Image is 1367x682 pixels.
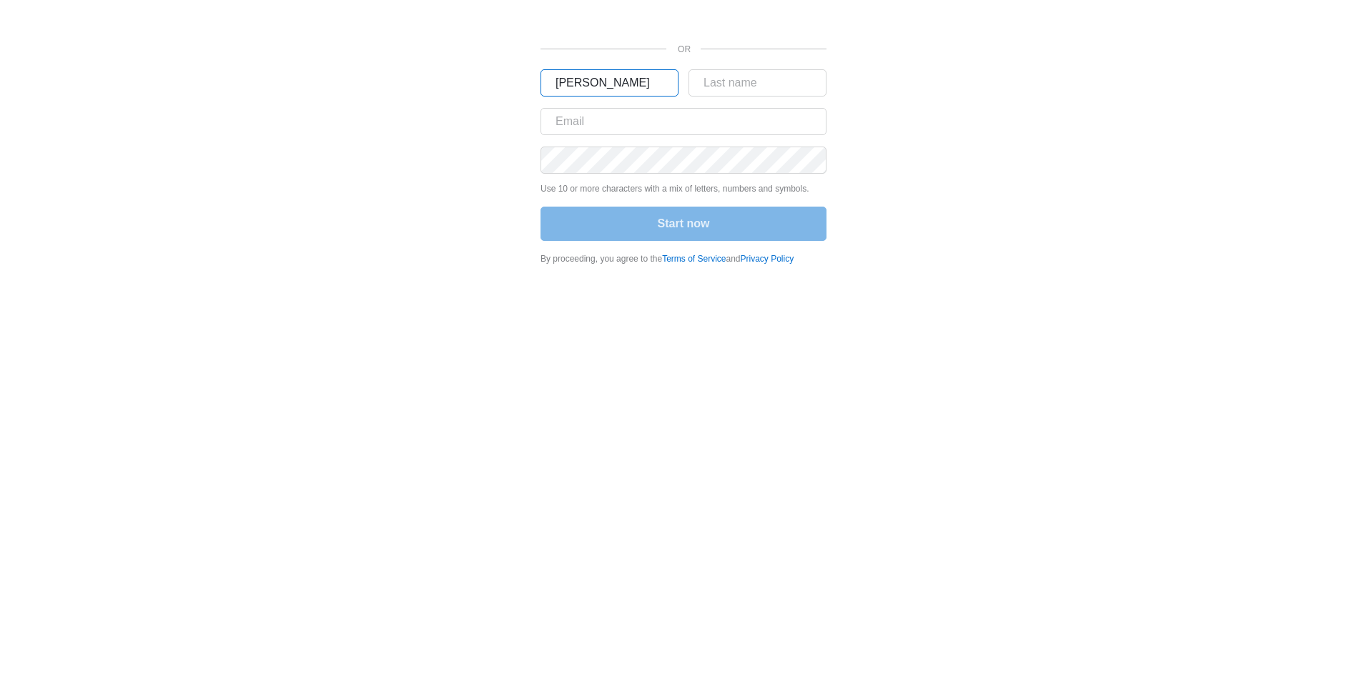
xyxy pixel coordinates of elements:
p: OR [678,43,683,56]
p: Use 10 or more characters with a mix of letters, numbers and symbols. [541,182,826,195]
a: Privacy Policy [741,254,794,264]
div: By proceeding, you agree to the and [541,252,826,265]
a: Terms of Service [662,254,726,264]
input: Email [541,108,826,135]
input: First name [541,69,678,97]
input: Last name [689,69,826,97]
